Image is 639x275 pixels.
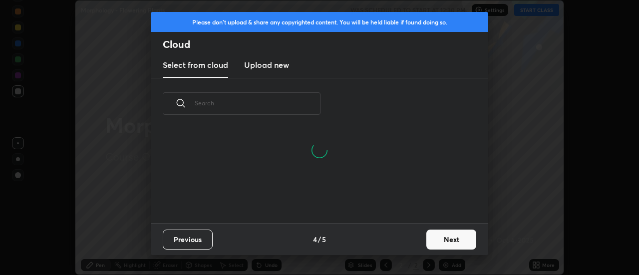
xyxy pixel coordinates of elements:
button: Previous [163,230,213,250]
h4: 4 [313,234,317,245]
h4: 5 [322,234,326,245]
div: Please don't upload & share any copyrighted content. You will be held liable if found doing so. [151,12,488,32]
button: Next [426,230,476,250]
h4: / [318,234,321,245]
h3: Upload new [244,59,289,71]
input: Search [195,82,320,124]
h3: Select from cloud [163,59,228,71]
h2: Cloud [163,38,488,51]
